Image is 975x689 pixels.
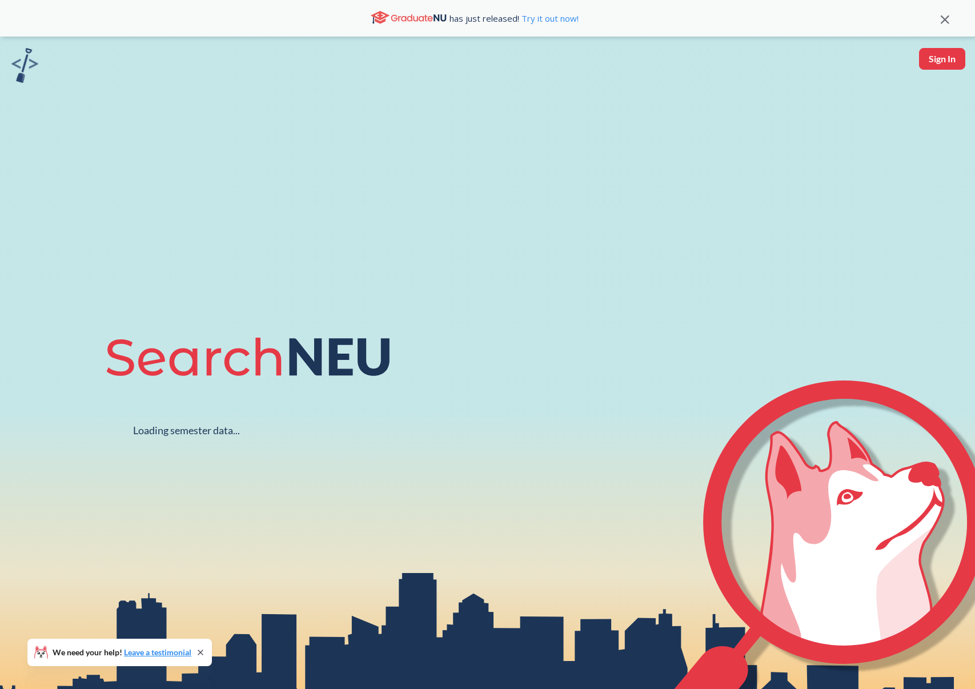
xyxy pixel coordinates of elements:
[450,12,579,25] span: has just released!
[519,13,579,24] a: Try it out now!
[133,424,240,437] div: Loading semester data...
[124,647,191,657] a: Leave a testimonial
[919,48,965,70] button: Sign In
[53,648,191,656] span: We need your help!
[11,48,38,86] a: sandbox logo
[11,48,38,83] img: sandbox logo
